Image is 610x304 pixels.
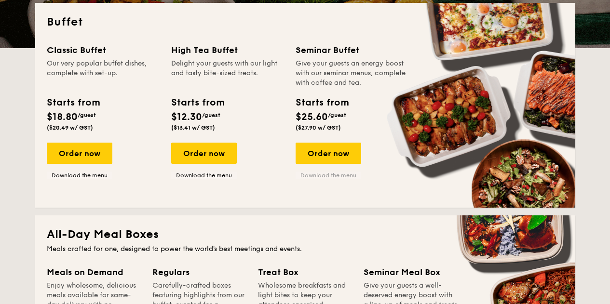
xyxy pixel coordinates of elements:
span: /guest [78,112,96,119]
span: ($27.90 w/ GST) [296,124,341,131]
div: Treat Box [258,265,352,279]
span: $18.80 [47,111,78,123]
div: Order now [47,143,112,164]
div: High Tea Buffet [171,43,284,57]
div: Seminar Buffet [296,43,408,57]
span: /guest [328,112,346,119]
span: $25.60 [296,111,328,123]
div: Classic Buffet [47,43,160,57]
span: $12.30 [171,111,202,123]
div: Delight your guests with our light and tasty bite-sized treats. [171,59,284,88]
span: /guest [202,112,220,119]
span: ($20.49 w/ GST) [47,124,93,131]
div: Meals on Demand [47,265,141,279]
div: Starts from [171,95,224,110]
div: Regulars [152,265,246,279]
div: Our very popular buffet dishes, complete with set-up. [47,59,160,88]
div: Meals crafted for one, designed to power the world's best meetings and events. [47,244,564,254]
a: Download the menu [171,172,237,179]
a: Download the menu [47,172,112,179]
div: Starts from [47,95,99,110]
div: Give your guests an energy boost with our seminar menus, complete with coffee and tea. [296,59,408,88]
a: Download the menu [296,172,361,179]
h2: Buffet [47,14,564,30]
div: Order now [171,143,237,164]
div: Seminar Meal Box [364,265,458,279]
span: ($13.41 w/ GST) [171,124,215,131]
h2: All-Day Meal Boxes [47,227,564,242]
div: Starts from [296,95,348,110]
div: Order now [296,143,361,164]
